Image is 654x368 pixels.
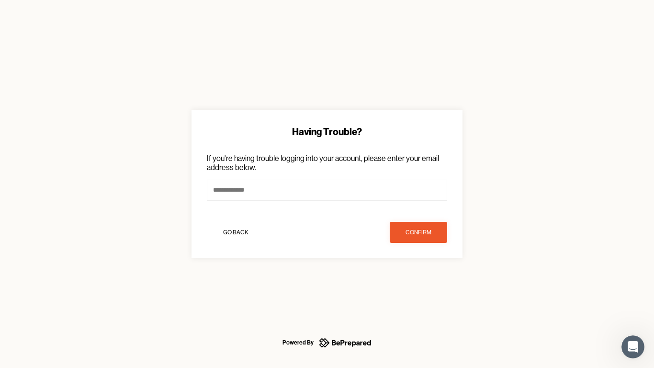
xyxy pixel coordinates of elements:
div: Having Trouble? [207,125,447,138]
p: If you're having trouble logging into your account, please enter your email address below. [207,154,447,172]
div: confirm [406,228,431,237]
div: Go Back [223,228,248,237]
button: Go Back [207,222,264,243]
iframe: Intercom live chat [621,335,644,358]
div: Powered By [282,337,314,348]
button: confirm [390,222,447,243]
